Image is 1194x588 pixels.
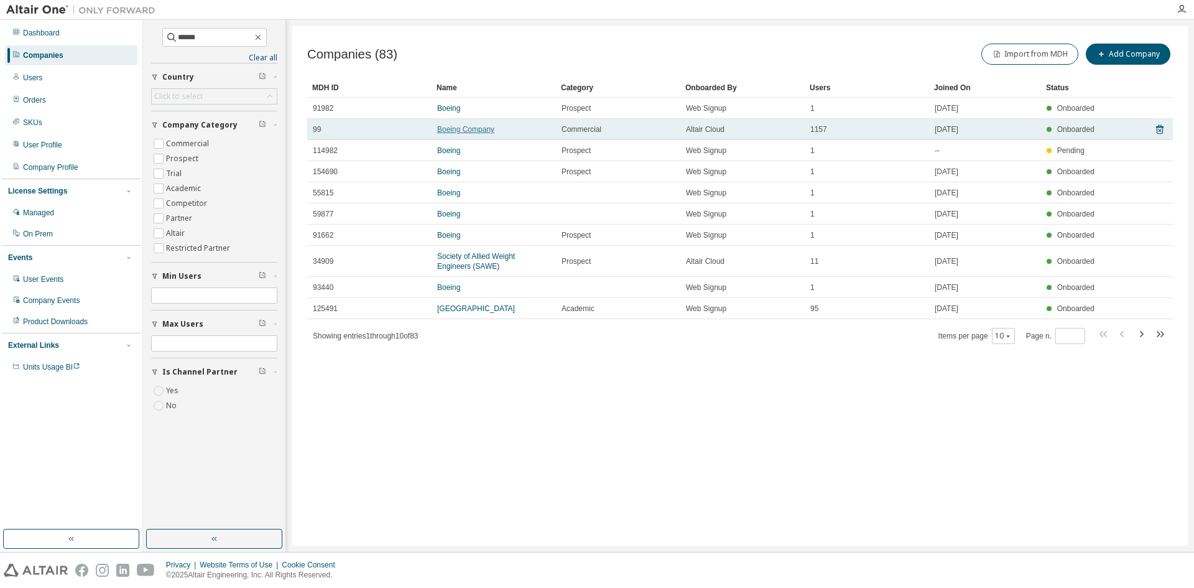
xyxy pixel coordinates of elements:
span: Company Category [162,120,238,130]
div: External Links [8,340,59,350]
button: Import from MDH [981,44,1078,65]
label: Restricted Partner [166,241,233,256]
div: Click to select [152,89,277,104]
a: Boeing Company [437,125,494,134]
span: [DATE] [935,304,958,314]
span: Onboarded [1057,304,1094,313]
span: Web Signup [686,146,726,156]
span: [DATE] [935,209,958,219]
label: Yes [166,383,181,398]
span: Clear filter [259,120,266,130]
button: Min Users [151,263,277,290]
span: Clear filter [259,271,266,281]
button: Company Category [151,111,277,139]
span: [DATE] [935,103,958,113]
div: On Prem [23,229,53,239]
span: Page n. [1026,328,1085,344]
span: Prospect [562,230,591,240]
label: Trial [166,166,184,181]
span: Academic [562,304,595,314]
label: No [166,398,179,413]
div: MDH ID [312,78,427,98]
span: [DATE] [935,167,958,177]
span: Onboarded [1057,257,1094,266]
a: [GEOGRAPHIC_DATA] [437,304,515,313]
span: Clear filter [259,367,266,377]
span: Clear filter [259,72,266,82]
div: Companies [23,50,63,60]
span: Web Signup [686,304,726,314]
a: Boeing [437,146,460,155]
div: Name [437,78,551,98]
span: 91662 [313,230,333,240]
div: Events [8,253,32,263]
span: Onboarded [1057,189,1094,197]
span: Onboarded [1057,167,1094,176]
span: 55815 [313,188,333,198]
span: Prospect [562,146,591,156]
div: SKUs [23,118,42,128]
button: Is Channel Partner [151,358,277,386]
div: Website Terms of Use [200,560,282,570]
div: Dashboard [23,28,60,38]
span: 91982 [313,103,333,113]
button: Max Users [151,310,277,338]
span: Web Signup [686,209,726,219]
span: [DATE] [935,282,958,292]
img: altair_logo.svg [4,564,68,577]
span: Companies (83) [307,47,397,62]
span: Prospect [562,256,591,266]
span: 1 [810,167,815,177]
a: Boeing [437,189,460,197]
span: 1 [810,230,815,240]
span: Prospect [562,103,591,113]
div: License Settings [8,186,67,196]
p: © 2025 Altair Engineering, Inc. All Rights Reserved. [166,570,343,581]
label: Competitor [166,196,210,211]
div: Cookie Consent [282,560,342,570]
div: Managed [23,208,54,218]
a: Boeing [437,231,460,240]
div: Orders [23,95,46,105]
span: 1 [810,282,815,292]
div: User Events [23,274,63,284]
div: Company Events [23,296,80,306]
span: Onboarded [1057,283,1094,292]
button: Country [151,63,277,91]
a: Society of Allied Weight Engineers (SAWE) [437,252,515,271]
span: Altair Cloud [686,256,724,266]
a: Clear all [151,53,277,63]
div: Company Profile [23,162,78,172]
img: linkedin.svg [116,564,129,577]
div: Joined On [934,78,1036,98]
button: 10 [995,331,1012,341]
div: Privacy [166,560,200,570]
span: 154690 [313,167,338,177]
span: Is Channel Partner [162,367,238,377]
span: Items per page [938,328,1015,344]
a: Boeing [437,283,460,292]
span: Onboarded [1057,125,1094,134]
div: Users [810,78,924,98]
span: Onboarded [1057,231,1094,240]
span: 11 [810,256,818,266]
span: -- [935,146,940,156]
span: 99 [313,124,321,134]
img: youtube.svg [137,564,155,577]
span: Onboarded [1057,104,1094,113]
label: Commercial [166,136,211,151]
span: Max Users [162,319,203,329]
span: [DATE] [935,230,958,240]
span: Pending [1057,146,1085,155]
span: Showing entries 1 through 10 of 83 [313,332,419,340]
span: Onboarded [1057,210,1094,218]
div: Category [561,78,675,98]
span: [DATE] [935,124,958,134]
span: Web Signup [686,230,726,240]
label: Prospect [166,151,201,166]
div: Users [23,73,42,83]
label: Altair [166,226,187,241]
button: Add Company [1086,44,1170,65]
img: instagram.svg [96,564,109,577]
span: 114982 [313,146,338,156]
